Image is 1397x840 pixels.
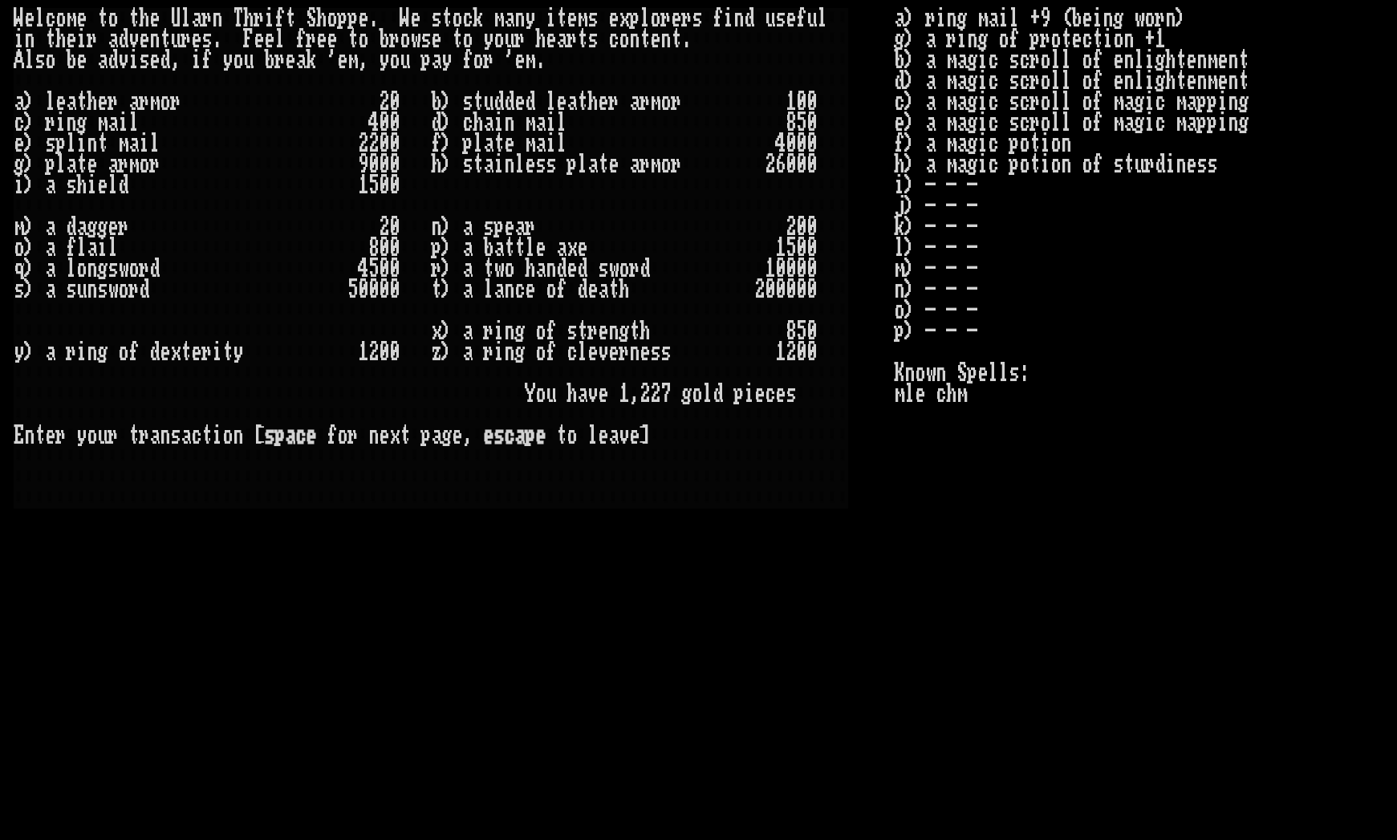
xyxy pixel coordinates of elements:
[181,29,191,50] div: r
[650,29,660,50] div: e
[128,50,139,71] div: i
[97,133,108,154] div: t
[316,8,327,29] div: h
[546,154,556,175] div: s
[692,8,702,29] div: s
[66,50,76,71] div: b
[806,112,817,133] div: 0
[55,133,66,154] div: p
[535,133,546,154] div: a
[243,29,254,50] div: F
[473,133,483,154] div: l
[295,50,306,71] div: a
[149,8,160,29] div: e
[149,133,160,154] div: l
[389,29,400,50] div: r
[546,112,556,133] div: i
[775,133,786,154] div: 4
[139,8,149,29] div: h
[483,112,493,133] div: a
[66,112,76,133] div: n
[139,91,149,112] div: r
[806,91,817,112] div: 0
[285,8,295,29] div: t
[483,154,493,175] div: a
[587,29,598,50] div: s
[254,29,264,50] div: e
[786,8,796,29] div: e
[76,8,87,29] div: e
[87,154,97,175] div: e
[462,8,473,29] div: c
[201,50,212,71] div: f
[45,8,55,29] div: c
[24,8,35,29] div: e
[233,8,243,29] div: T
[786,112,796,133] div: 8
[233,50,243,71] div: o
[650,154,660,175] div: m
[24,29,35,50] div: n
[431,29,441,50] div: e
[347,29,358,50] div: t
[608,91,619,112] div: r
[775,8,786,29] div: s
[316,29,327,50] div: e
[796,112,806,133] div: 5
[379,91,389,112] div: 2
[14,154,24,175] div: g
[118,133,128,154] div: m
[556,112,567,133] div: l
[97,112,108,133] div: m
[45,29,55,50] div: t
[556,133,567,154] div: l
[108,91,118,112] div: r
[264,29,274,50] div: e
[493,29,504,50] div: o
[108,29,118,50] div: a
[389,112,400,133] div: 0
[108,154,118,175] div: a
[14,112,24,133] div: c
[264,50,274,71] div: b
[420,50,431,71] div: p
[660,8,671,29] div: r
[337,50,347,71] div: e
[45,133,55,154] div: s
[441,154,452,175] div: )
[76,50,87,71] div: e
[45,112,55,133] div: r
[598,91,608,112] div: e
[347,50,358,71] div: m
[786,91,796,112] div: 1
[567,154,577,175] div: p
[66,154,76,175] div: a
[243,8,254,29] div: h
[108,50,118,71] div: d
[786,133,796,154] div: 0
[264,8,274,29] div: i
[546,8,556,29] div: i
[45,91,55,112] div: l
[139,29,149,50] div: e
[493,154,504,175] div: i
[389,154,400,175] div: 0
[128,133,139,154] div: a
[535,154,546,175] div: s
[660,154,671,175] div: o
[285,50,295,71] div: e
[35,8,45,29] div: l
[525,8,535,29] div: y
[76,112,87,133] div: g
[640,91,650,112] div: r
[473,112,483,133] div: h
[128,29,139,50] div: v
[24,112,35,133] div: )
[640,8,650,29] div: l
[504,8,514,29] div: a
[368,133,379,154] div: 2
[806,8,817,29] div: u
[327,50,337,71] div: '
[97,50,108,71] div: a
[535,112,546,133] div: a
